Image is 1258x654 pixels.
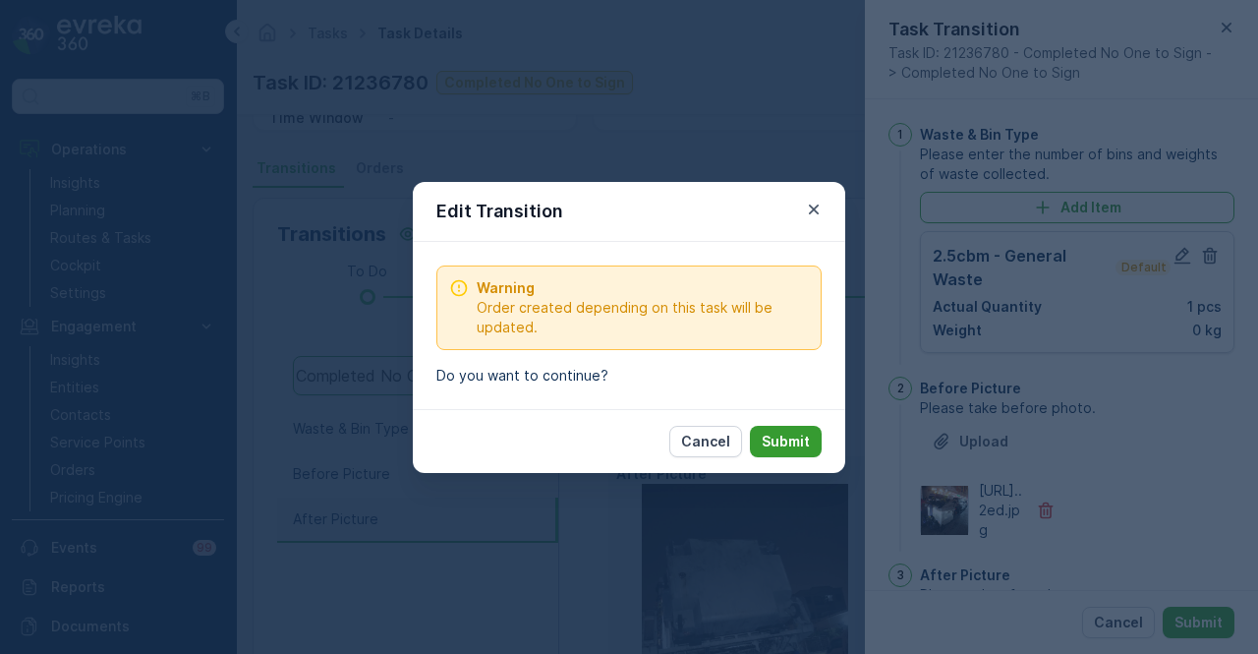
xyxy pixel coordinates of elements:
[477,278,809,298] span: Warning
[762,432,810,451] p: Submit
[436,198,563,225] p: Edit Transition
[681,432,730,451] p: Cancel
[669,426,742,457] button: Cancel
[477,298,809,337] span: Order created depending on this task will be updated.
[436,366,822,386] p: Do you want to continue?
[750,426,822,457] button: Submit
